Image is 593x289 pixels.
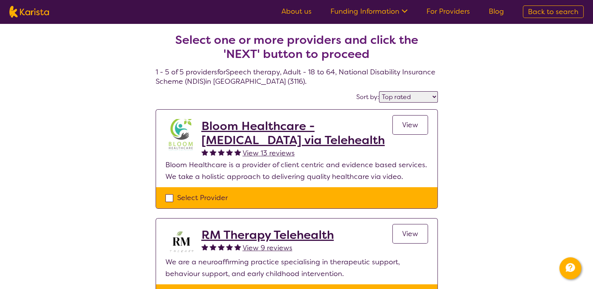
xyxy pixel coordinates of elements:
img: fullstar [201,244,208,250]
a: View 13 reviews [243,147,295,159]
img: zwiibkx12ktnkwfsqv1p.jpg [165,119,197,150]
img: fullstar [234,149,241,155]
button: Channel Menu [559,257,581,279]
a: View [392,224,428,244]
img: fullstar [226,149,233,155]
a: View [392,115,428,135]
span: View 13 reviews [243,148,295,158]
a: Back to search [523,5,584,18]
p: We are a neuroaffirming practice specialising in therapeutic support, behaviour support, and earl... [165,256,428,280]
a: Blog [489,7,504,16]
img: fullstar [218,149,225,155]
span: View [402,120,418,130]
img: fullstar [210,244,216,250]
a: Funding Information [330,7,408,16]
img: fullstar [234,244,241,250]
label: Sort by: [356,93,379,101]
span: View [402,229,418,238]
a: For Providers [426,7,470,16]
h2: Select one or more providers and click the 'NEXT' button to proceed [165,33,428,61]
a: View 9 reviews [243,242,292,254]
img: b3hjthhf71fnbidirs13.png [165,228,197,256]
p: Bloom Healthcare is a provider of client centric and evidence based services. We take a holistic ... [165,159,428,182]
a: Bloom Healthcare - [MEDICAL_DATA] via Telehealth [201,119,392,147]
img: fullstar [226,244,233,250]
h4: 1 - 5 of 5 providers for Speech therapy , Adult - 18 to 64 , National Disability Insurance Scheme... [156,14,438,86]
img: fullstar [218,244,225,250]
img: fullstar [210,149,216,155]
img: fullstar [201,149,208,155]
span: Back to search [528,7,578,16]
img: Karista logo [9,6,49,18]
span: View 9 reviews [243,243,292,253]
a: RM Therapy Telehealth [201,228,334,242]
a: About us [281,7,312,16]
